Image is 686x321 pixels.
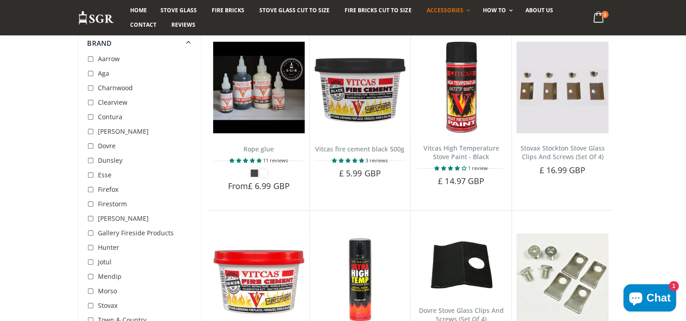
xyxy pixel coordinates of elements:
[332,157,365,164] span: 5.00 stars
[259,6,330,14] span: Stove Glass Cut To Size
[98,141,116,150] span: Dovre
[98,69,109,78] span: Aga
[212,6,244,14] span: Fire Bricks
[229,157,263,164] span: 4.82 stars
[243,145,274,153] a: Rope glue
[98,83,133,92] span: Charnwood
[426,6,463,14] span: Accessories
[98,185,118,194] span: Firefox
[98,258,112,266] span: Jotul
[87,39,112,48] span: Brand
[98,243,119,252] span: Hunter
[98,301,117,310] span: Stovax
[589,9,608,27] a: 3
[434,165,468,171] span: 4.00 stars
[248,180,290,191] span: £ 6.99 GBP
[130,21,156,29] span: Contact
[98,98,127,107] span: Clearview
[98,199,127,208] span: Firestorm
[165,18,202,32] a: Reviews
[123,18,163,32] a: Contact
[438,175,484,186] span: £ 14.97 GBP
[98,112,122,121] span: Contura
[161,6,197,14] span: Stove Glass
[339,168,381,179] span: £ 5.99 GBP
[345,6,411,14] span: Fire Bricks Cut To Size
[423,144,499,161] a: Vitcas High Temperature Stove Paint - Black
[98,272,122,281] span: Mendip
[314,42,406,133] img: Vitcas black fire cement 500g
[98,287,117,295] span: Morso
[171,21,195,29] span: Reviews
[98,214,149,223] span: [PERSON_NAME]
[476,3,517,18] a: How To
[365,157,388,164] span: 3 reviews
[78,10,114,25] img: Stove Glass Replacement
[130,6,147,14] span: Home
[520,144,604,161] a: Stovax Stockton Stove Glass Clips And Screws (Set Of 4)
[468,165,488,171] span: 1 review
[98,54,120,63] span: Aarrow
[228,180,289,191] span: From
[98,229,174,237] span: Gallery Fireside Products
[253,3,336,18] a: Stove Glass Cut To Size
[519,3,560,18] a: About us
[483,6,506,14] span: How To
[601,11,608,18] span: 3
[338,3,418,18] a: Fire Bricks Cut To Size
[98,127,149,136] span: [PERSON_NAME]
[539,165,585,175] span: £ 16.99 GBP
[415,42,507,133] img: Vitcas black stove paint
[516,42,608,133] img: Set of 4 Stovax Stockton glass clips with screws
[98,170,112,179] span: Esse
[213,42,305,133] img: Vitcas stove glue
[315,145,404,153] a: Vitcas fire cement black 500g
[98,156,122,165] span: Dunsley
[415,233,507,296] img: Set of 4 Dovre glass clips with screws
[205,3,251,18] a: Fire Bricks
[263,157,288,164] span: 11 reviews
[419,3,474,18] a: Accessories
[621,284,679,314] inbox-online-store-chat: Shopify online store chat
[525,6,553,14] span: About us
[154,3,204,18] a: Stove Glass
[123,3,154,18] a: Home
